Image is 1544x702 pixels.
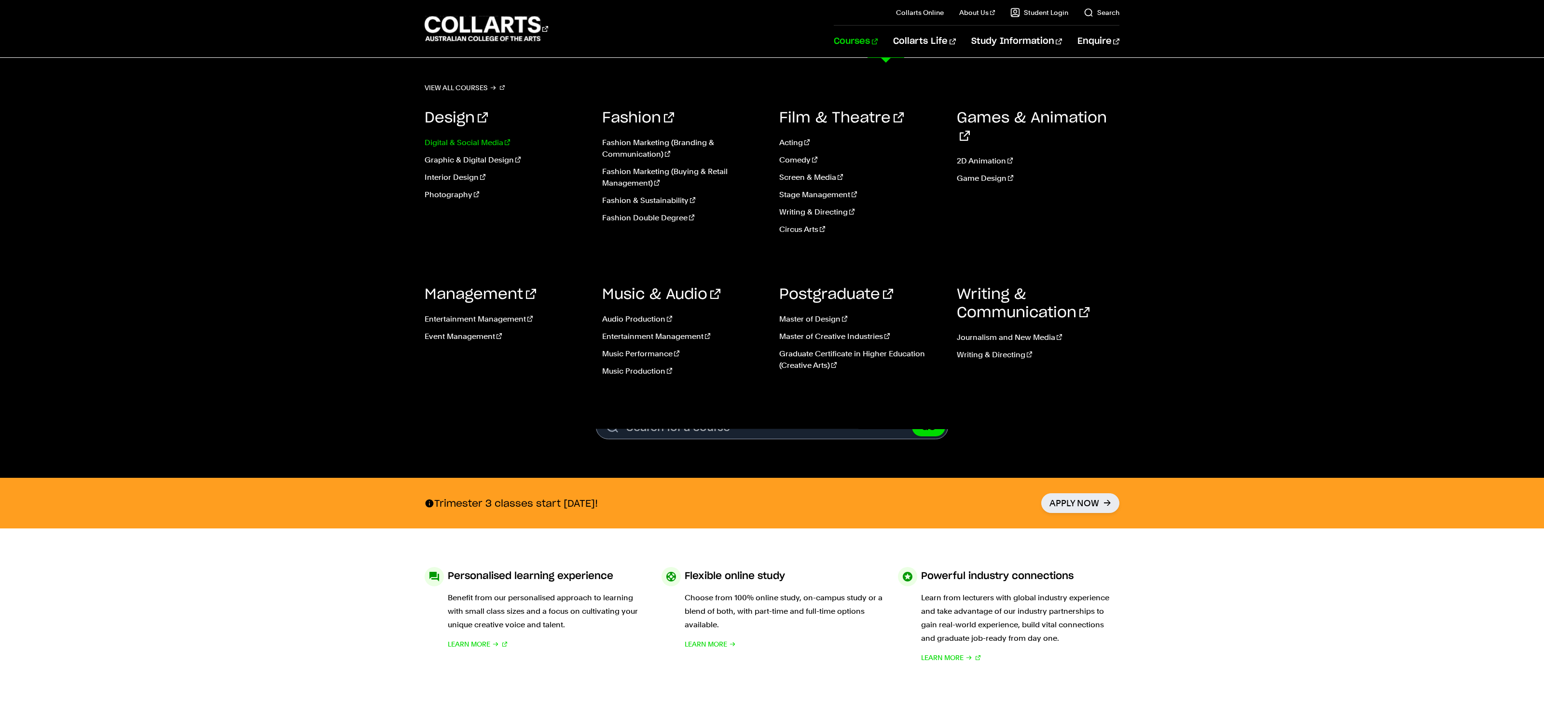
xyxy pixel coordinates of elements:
[448,637,507,651] a: Learn More
[602,137,765,160] a: Fashion Marketing (Branding & Communication)
[921,651,964,664] span: Learn More
[957,173,1120,184] a: Game Design
[779,189,942,201] a: Stage Management
[602,195,765,206] a: Fashion & Sustainability
[1084,8,1119,17] a: Search
[602,348,765,360] a: Music Performance
[602,287,720,302] a: Music & Audio
[425,154,588,166] a: Graphic & Digital Design
[971,26,1062,57] a: Study Information
[602,166,765,189] a: Fashion Marketing (Buying & Retail Management)
[602,313,765,325] a: Audio Production
[602,111,674,125] a: Fashion
[685,591,883,632] p: Choose from 100% online study, on-campus study or a blend of both, with part-time and full-time o...
[893,26,955,57] a: Collarts Life
[779,313,942,325] a: Master of Design
[779,154,942,166] a: Comedy
[779,348,942,371] a: Graduate Certificate in Higher Education (Creative Arts)
[425,81,505,94] a: View all courses
[957,111,1107,144] a: Games & Animation
[425,497,598,510] p: Trimester 3 classes start [DATE]!
[779,137,942,148] a: Acting
[1010,8,1068,17] a: Student Login
[425,137,588,148] a: Digital & Social Media
[957,349,1120,361] a: Writing & Directing
[959,8,995,17] a: About Us
[448,637,490,651] span: Learn More
[602,331,765,342] a: Entertainment Management
[425,172,588,183] a: Interior Design
[425,331,588,342] a: Event Management
[685,637,736,651] a: Learn More
[779,172,942,183] a: Screen & Media
[957,287,1089,320] a: Writing & Communication
[425,189,588,201] a: Photography
[685,637,727,651] span: Learn More
[425,15,548,42] div: Go to homepage
[957,332,1120,343] a: Journalism and New Media
[779,111,904,125] a: Film & Theatre
[921,651,980,664] a: Learn More
[1077,26,1119,57] a: Enquire
[896,8,944,17] a: Collarts Online
[685,567,785,585] h3: Flexible online study
[425,313,588,325] a: Entertainment Management
[425,287,536,302] a: Management
[448,567,613,585] h3: Personalised learning experience
[425,111,488,125] a: Design
[957,155,1120,167] a: 2D Animation
[779,287,893,302] a: Postgraduate
[834,26,878,57] a: Courses
[779,206,942,218] a: Writing & Directing
[448,591,646,632] p: Benefit from our personalised approach to learning with small class sizes and a focus on cultivat...
[779,224,942,235] a: Circus Arts
[921,567,1074,585] h3: Powerful industry connections
[1041,493,1119,513] a: Apply Now
[779,331,942,342] a: Master of Creative Industries
[602,212,765,224] a: Fashion Double Degree
[921,591,1119,645] p: Learn from lecturers with global industry experience and take advantage of our industry partnersh...
[602,365,765,377] a: Music Production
